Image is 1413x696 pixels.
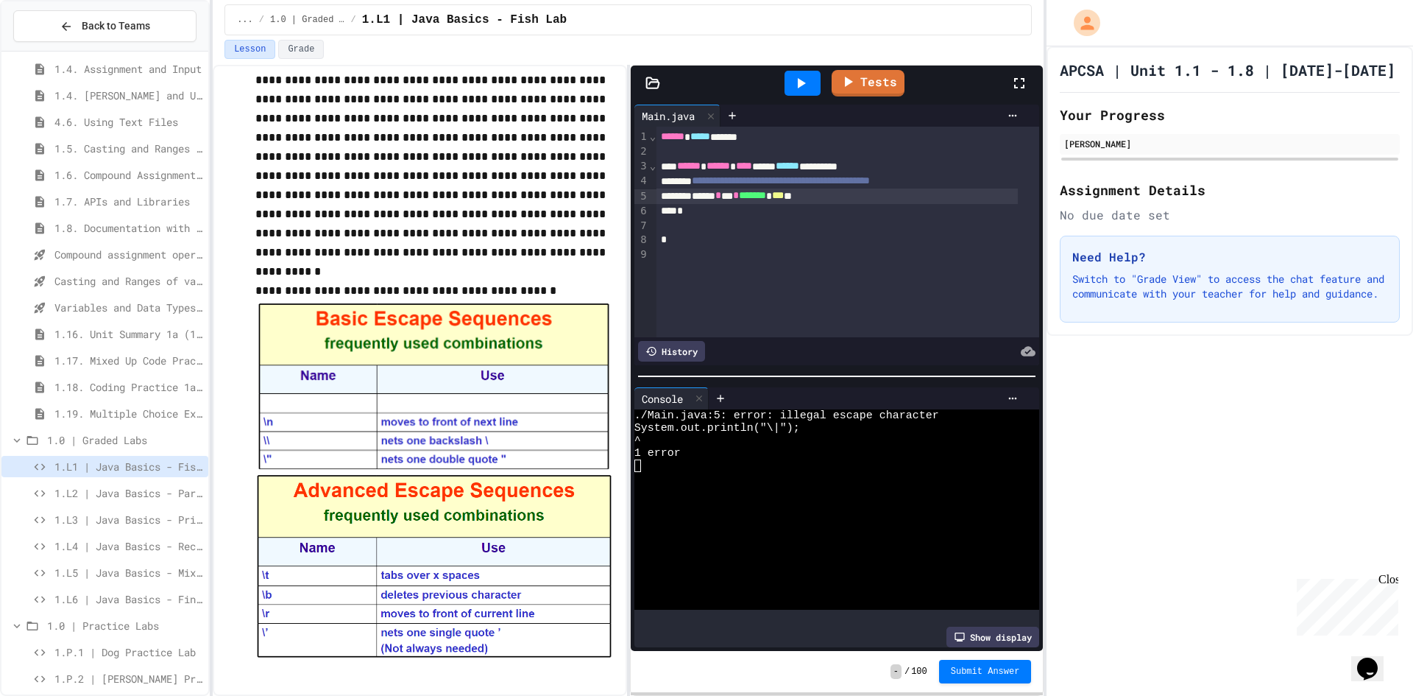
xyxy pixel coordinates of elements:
[259,14,264,26] span: /
[54,485,202,501] span: 1.L2 | Java Basics - Paragraphs Lab
[224,40,275,59] button: Lesson
[54,194,202,209] span: 1.7. APIs and Libraries
[634,189,649,204] div: 5
[82,18,150,34] span: Back to Teams
[904,666,910,678] span: /
[634,108,702,124] div: Main.java
[1072,248,1387,266] h3: Need Help?
[54,538,202,554] span: 1.L4 | Java Basics - Rectangle Lab
[634,144,649,159] div: 2
[54,273,202,289] span: Casting and Ranges of variables - Quiz
[1058,6,1104,40] div: My Account
[946,627,1039,647] div: Show display
[939,660,1032,683] button: Submit Answer
[278,40,324,59] button: Grade
[1064,137,1395,150] div: [PERSON_NAME]
[54,300,202,315] span: Variables and Data Types - Quiz
[1060,105,1400,125] h2: Your Progress
[54,88,202,103] span: 1.4. [PERSON_NAME] and User Input
[634,447,681,460] span: 1 error
[634,247,649,262] div: 9
[47,618,202,633] span: 1.0 | Practice Labs
[54,326,202,342] span: 1.16. Unit Summary 1a (1.1-1.6)
[1351,637,1398,681] iframe: chat widget
[634,219,649,233] div: 7
[54,644,202,660] span: 1.P.1 | Dog Practice Lab
[54,512,202,527] span: 1.L3 | Java Basics - Printing Code Lab
[1072,272,1387,301] p: Switch to "Grade View" to access the chat feature and communicate with your teacher for help and ...
[649,160,656,172] span: Fold line
[1060,60,1395,80] h1: APCSA | Unit 1.1 - 1.8 | [DATE]-[DATE]
[54,671,202,686] span: 1.P.2 | [PERSON_NAME] Practice Lab
[832,70,904,96] a: Tests
[634,435,641,447] span: ^
[54,353,202,368] span: 1.17. Mixed Up Code Practice 1.1-1.6
[54,167,202,183] span: 1.6. Compound Assignment Operators
[54,406,202,421] span: 1.19. Multiple Choice Exercises for Unit 1a (1.1-1.6)
[1060,180,1400,200] h2: Assignment Details
[634,204,649,219] div: 6
[911,666,927,678] span: 100
[634,174,649,189] div: 4
[54,114,202,130] span: 4.6. Using Text Files
[54,459,202,474] span: 1.L1 | Java Basics - Fish Lab
[237,14,253,26] span: ...
[951,666,1020,678] span: Submit Answer
[634,105,720,127] div: Main.java
[270,14,345,26] span: 1.0 | Graded Labs
[13,10,196,42] button: Back to Teams
[54,591,202,607] span: 1.L6 | Java Basics - Final Calculator Lab
[54,247,202,262] span: Compound assignment operators - Quiz
[634,422,800,435] span: System.out.println("\|");
[634,391,690,407] div: Console
[6,6,102,94] div: Chat with us now!Close
[351,14,356,26] span: /
[638,341,705,362] div: History
[634,233,649,247] div: 8
[634,387,709,409] div: Console
[634,159,649,174] div: 3
[54,141,202,156] span: 1.5. Casting and Ranges of Values
[634,130,649,144] div: 1
[54,379,202,395] span: 1.18. Coding Practice 1a (1.1-1.6)
[54,220,202,236] span: 1.8. Documentation with Comments and Preconditions
[47,432,202,448] span: 1.0 | Graded Labs
[649,130,656,142] span: Fold line
[1291,573,1398,636] iframe: chat widget
[54,61,202,77] span: 1.4. Assignment and Input
[1060,206,1400,224] div: No due date set
[362,11,567,29] span: 1.L1 | Java Basics - Fish Lab
[634,409,939,422] span: ./Main.java:5: error: illegal escape character
[54,565,202,580] span: 1.L5 | Java Basics - Mixed Number Lab
[890,664,902,679] span: -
